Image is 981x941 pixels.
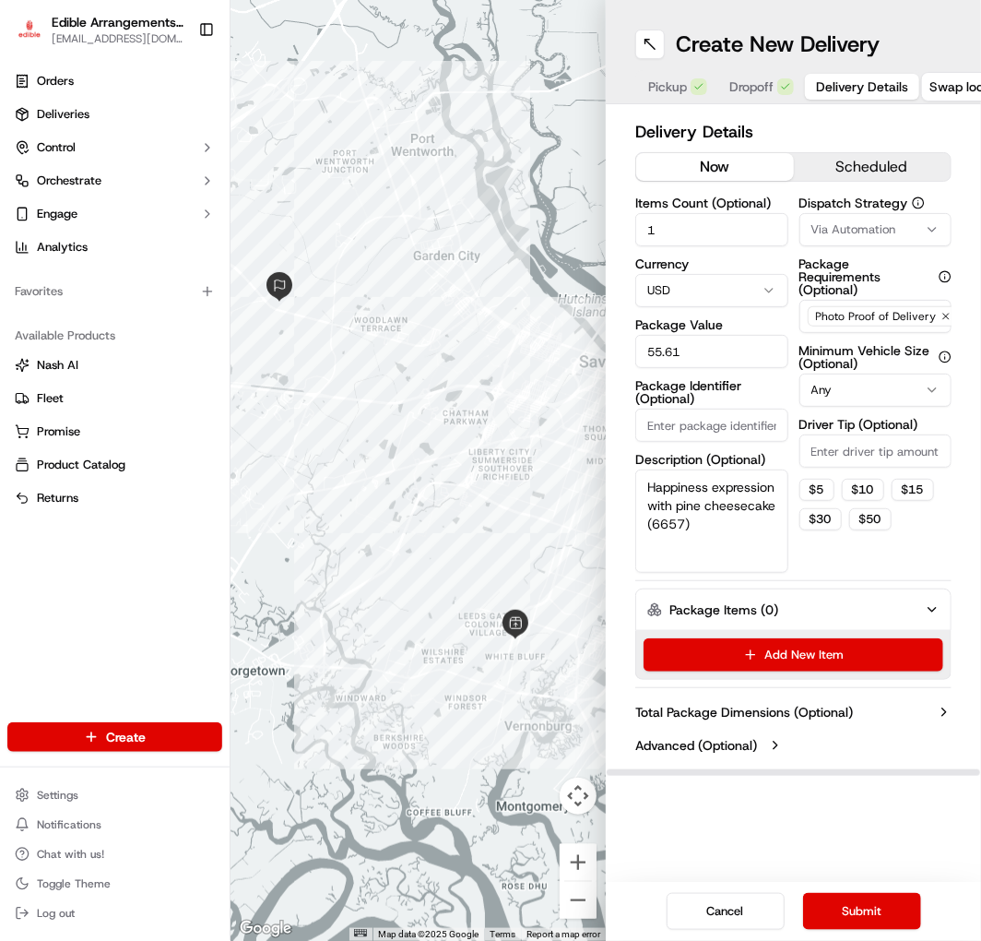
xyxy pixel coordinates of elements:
[174,268,296,286] span: API Documentation
[635,335,788,368] input: Enter package value
[7,321,222,351] div: Available Products
[560,882,597,919] button: Zoom out
[7,66,222,96] a: Orders
[37,173,101,189] span: Orchestrate
[354,929,367,937] button: Keyboard shortcuts
[235,917,296,941] a: Open this area in Google Maps (opens a new window)
[37,847,104,862] span: Chat with us!
[667,893,785,930] button: Cancel
[526,929,600,939] a: Report a map error
[799,213,952,246] button: Via Automation
[7,100,222,129] a: Deliveries
[106,728,146,746] span: Create
[37,73,74,89] span: Orders
[7,166,222,196] button: Orchestrate
[7,133,222,162] button: Control
[669,601,778,619] label: Package Items ( 0 )
[635,703,951,721] button: Total Package Dimensions (Optional)
[313,182,336,204] button: Start new chat
[635,197,788,209] label: Items Count (Optional)
[811,221,896,238] span: Via Automation
[15,390,215,407] a: Fleet
[635,213,788,246] input: Enter number of items
[37,457,125,473] span: Product Catalog
[635,119,951,145] h2: Delivery Details
[635,257,788,270] label: Currency
[37,357,78,374] span: Nash AI
[635,736,757,755] label: Advanced (Optional)
[636,153,794,181] button: now
[560,778,597,815] button: Map camera controls
[635,589,951,631] button: Package Items (0)
[490,929,515,939] a: Terms (opens in new tab)
[52,13,183,31] button: Edible Arrangements - [GEOGRAPHIC_DATA], [GEOGRAPHIC_DATA]
[7,199,222,229] button: Engage
[48,119,332,138] input: Got a question? Start typing here...
[939,351,951,363] button: Minimum Vehicle Size (Optional)
[63,176,302,195] div: Start new chat
[799,197,952,209] label: Dispatch Strategy
[7,871,222,897] button: Toggle Theme
[156,269,171,284] div: 💻
[7,722,222,752] button: Create
[37,906,75,921] span: Log out
[18,176,52,209] img: 1736555255976-a54dd68f-1ca7-489b-9aae-adbdc363a1c4
[635,703,853,721] label: Total Package Dimensions (Optional)
[15,457,215,473] a: Product Catalog
[18,269,33,284] div: 📗
[15,17,44,43] img: Edible Arrangements - Savannah, GA
[15,490,215,506] a: Returns
[635,318,788,331] label: Package Value
[560,844,597,881] button: Zoom in
[11,260,148,293] a: 📗Knowledge Base
[892,479,934,501] button: $15
[15,357,215,374] a: Nash AI
[635,453,788,466] label: Description (Optional)
[729,77,774,96] span: Dropoff
[130,312,223,327] a: Powered byPylon
[183,313,223,327] span: Pylon
[7,351,222,380] button: Nash AI
[37,788,78,803] span: Settings
[63,195,233,209] div: We're available if you need us!
[635,736,951,755] button: Advanced (Optional)
[18,74,336,103] p: Welcome 👋
[842,479,884,501] button: $10
[799,418,952,431] label: Driver Tip (Optional)
[799,435,952,468] input: Enter driver tip amount
[799,344,952,370] label: Minimum Vehicle Size (Optional)
[37,817,101,832] span: Notifications
[803,893,921,930] button: Submit
[148,260,303,293] a: 💻API Documentation
[939,270,951,283] button: Package Requirements (Optional)
[37,268,141,286] span: Knowledge Base
[799,508,842,530] button: $30
[635,379,788,405] label: Package Identifier (Optional)
[378,929,479,939] span: Map data ©2025 Google
[7,417,222,447] button: Promise
[799,257,952,296] label: Package Requirements (Optional)
[37,239,88,256] span: Analytics
[18,18,55,55] img: Nash
[816,309,937,324] span: Photo Proof of Delivery
[7,483,222,513] button: Returns
[648,77,687,96] span: Pickup
[7,7,191,52] button: Edible Arrangements - Savannah, GAEdible Arrangements - [GEOGRAPHIC_DATA], [GEOGRAPHIC_DATA][EMAI...
[37,390,64,407] span: Fleet
[799,479,834,501] button: $5
[849,508,892,530] button: $50
[7,782,222,808] button: Settings
[799,300,952,333] button: Photo Proof of Delivery
[794,153,951,181] button: scheduled
[912,197,925,209] button: Dispatch Strategy
[7,841,222,867] button: Chat with us!
[7,812,222,838] button: Notifications
[37,876,111,891] span: Toggle Theme
[52,31,183,46] button: [EMAIL_ADDRESS][DOMAIN_NAME]
[37,106,89,123] span: Deliveries
[635,470,788,573] textarea: Happiness expression with pine cheesecake (6657)
[7,450,222,480] button: Product Catalog
[7,277,222,306] div: Favorites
